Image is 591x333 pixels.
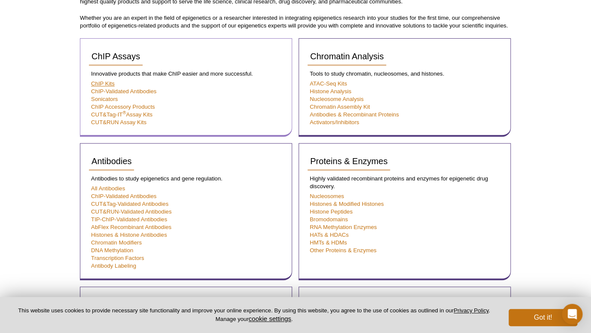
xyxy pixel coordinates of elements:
[91,208,171,215] a: CUT&RUN-Validated Antibodies
[310,216,348,223] a: Bromodomains
[562,304,582,324] div: Open Intercom Messenger
[91,247,133,254] a: DNA Methylation
[308,296,331,314] a: NGS
[509,309,577,326] button: Got it!
[310,239,347,246] a: HMTs & HDMs
[91,263,136,269] a: Antibody Labeling
[310,104,370,110] a: Chromatin Assembly Kit
[89,47,143,66] a: ChIP Assays
[91,232,167,238] a: Histones & Histone Antibodies
[310,156,387,166] span: Proteins & Enzymes
[89,152,134,171] a: Antibodies
[80,14,511,30] p: Whether you are an expert in the field of epigenetics or a researcher interested in integrating e...
[310,247,376,254] a: Other Proteins & Enzymes
[89,296,180,314] a: Spike-In Normalization
[308,47,386,66] a: Chromatin Analysis
[310,224,377,230] a: RNA Methylation Enzymes
[122,110,126,115] sup: ®
[14,307,494,323] p: This website uses cookies to provide necessary site functionality and improve your online experie...
[91,119,146,125] a: CUT&RUN Assay Kits
[91,111,152,118] a: CUT&Tag-IT®Assay Kits
[310,201,384,207] a: Histones & Modified Histones
[91,255,144,261] a: Transcription Factors
[91,104,155,110] a: ChIP Accessory Products
[310,111,399,118] a: Antibodies & Recombinant Proteins
[310,193,344,199] a: Nucleosomes
[310,208,353,215] a: Histone Peptides
[310,80,347,87] a: ATAC-Seq Kits
[91,88,156,95] a: ChIP-Validated Antibodies
[91,80,115,87] a: ChIP Kits
[91,216,167,223] a: TIP-ChIP-Validated Antibodies
[310,88,351,95] a: Histone Analysis
[91,156,131,166] span: Antibodies
[91,201,168,207] a: CUT&Tag-Validated Antibodies
[308,175,502,190] p: Highly validated recombinant proteins and enzymes for epigenetic drug discovery.
[91,52,140,61] span: ChIP Assays
[91,96,118,102] a: Sonicators
[249,315,291,322] button: cookie settings
[89,70,283,78] p: Innovative products that make ChIP easier and more successful.
[310,96,363,102] a: Nucleosome Analysis
[308,70,502,78] p: Tools to study chromatin, nucleosomes, and histones.
[91,185,125,192] a: All Antibodies
[310,232,349,238] a: HATs & HDACs
[91,193,156,199] a: ChIP-Validated Antibodies
[308,152,390,171] a: Proteins & Enzymes
[91,239,142,246] a: Chromatin Modifiers
[89,175,283,183] p: Antibodies to study epigenetics and gene regulation.
[91,224,171,230] a: AbFlex Recombinant Antibodies
[454,307,488,314] a: Privacy Policy
[310,52,384,61] span: Chromatin Analysis
[310,119,359,125] a: Activators/Inhibitors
